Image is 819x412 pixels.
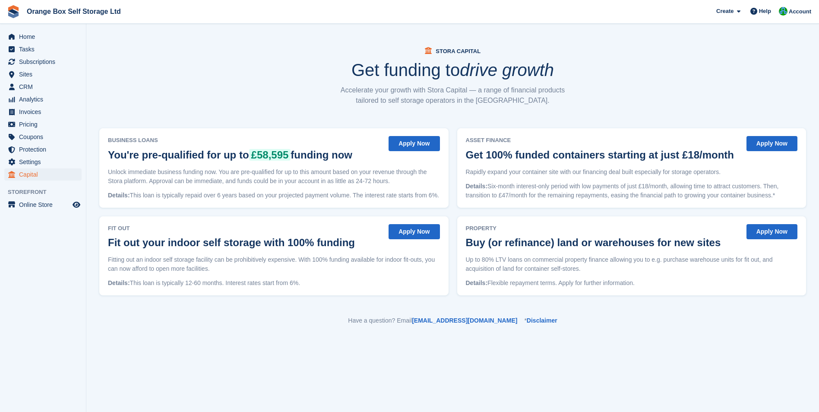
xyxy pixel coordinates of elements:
[4,43,82,55] a: menu
[336,85,569,106] p: Accelerate your growth with Stora Capital — a range of financial products tailored to self storag...
[8,188,86,196] span: Storefront
[4,56,82,68] a: menu
[4,168,82,181] a: menu
[19,199,71,211] span: Online Store
[108,224,359,233] span: Fit Out
[716,7,734,16] span: Create
[466,168,798,177] p: Rapidly expand your container site with our financing deal built especially for storage operators.
[4,143,82,155] a: menu
[4,118,82,130] a: menu
[4,93,82,105] a: menu
[108,168,440,186] p: Unlock immediate business funding now. You are pre-qualified for up to this amount based on your ...
[412,317,517,324] a: [EMAIL_ADDRESS][DOMAIN_NAME]
[7,5,20,18] img: stora-icon-8386f47178a22dfd0bd8f6a31ec36ba5ce8667c1dd55bd0f319d3a0aa187defe.svg
[19,156,71,168] span: Settings
[466,224,725,233] span: Property
[389,136,440,151] button: Apply Now
[249,149,291,161] span: £58,595
[466,279,798,288] p: Flexible repayment terms. Apply for further information.
[466,255,798,273] p: Up to 80% LTV loans on commercial property finance allowing you to e.g. purchase warehouse units ...
[4,31,82,43] a: menu
[351,61,554,79] h1: Get funding to
[466,237,721,248] h2: Buy (or refinance) land or warehouses for new sites
[71,200,82,210] a: Preview store
[19,43,71,55] span: Tasks
[389,224,440,239] button: Apply Now
[108,279,130,286] span: Details:
[108,136,357,145] span: Business Loans
[466,183,488,190] span: Details:
[4,81,82,93] a: menu
[108,192,130,199] span: Details:
[19,81,71,93] span: CRM
[466,136,738,145] span: Asset Finance
[759,7,771,16] span: Help
[466,149,734,161] h2: Get 100% funded containers starting at just £18/month
[19,131,71,143] span: Coupons
[779,7,787,16] img: Carl Hedley
[789,7,811,16] span: Account
[19,168,71,181] span: Capital
[108,237,355,248] h2: Fit out your indoor self storage with 100% funding
[466,182,798,200] p: Six-month interest-only period with low payments of just £18/month, allowing time to attract cust...
[4,68,82,80] a: menu
[746,224,797,239] button: Apply Now
[19,31,71,43] span: Home
[466,279,488,286] span: Details:
[108,255,440,273] p: Fitting out an indoor self storage facility can be prohibitively expensive. With 100% funding ava...
[4,156,82,168] a: menu
[19,106,71,118] span: Invoices
[108,149,352,161] h2: You're pre-qualified for up to funding now
[23,4,124,19] a: Orange Box Self Storage Ltd
[436,48,481,54] span: Stora Capital
[108,279,440,288] p: This loan is typically 12-60 months. Interest rates start from 6%.
[19,93,71,105] span: Analytics
[4,106,82,118] a: menu
[99,316,806,325] p: Have a question? Email *
[19,118,71,130] span: Pricing
[746,136,797,151] button: Apply Now
[19,143,71,155] span: Protection
[19,68,71,80] span: Sites
[108,191,440,200] p: This loan is typically repaid over 6 years based on your projected payment volume. The interest r...
[460,60,554,79] i: drive growth
[527,317,557,324] a: Disclaimer
[19,56,71,68] span: Subscriptions
[4,199,82,211] a: menu
[4,131,82,143] a: menu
